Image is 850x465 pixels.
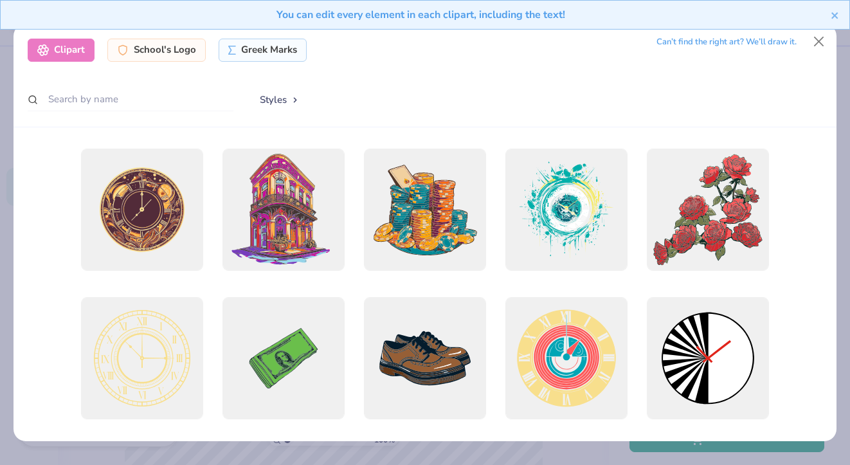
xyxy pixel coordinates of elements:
[28,39,95,62] div: Clipart
[831,7,840,23] button: close
[246,87,313,112] button: Styles
[107,39,206,62] div: School's Logo
[807,30,831,54] button: Close
[656,31,797,53] div: Can’t find the right art? We’ll draw it.
[28,87,233,111] input: Search by name
[10,7,831,23] div: You can edit every element in each clipart, including the text!
[219,39,307,62] div: Greek Marks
